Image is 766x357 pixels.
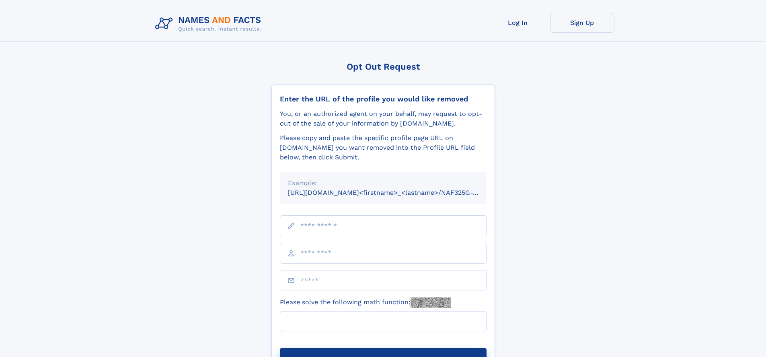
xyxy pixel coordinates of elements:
[280,297,451,308] label: Please solve the following math function:
[280,109,487,128] div: You, or an authorized agent on your behalf, may request to opt-out of the sale of your informatio...
[288,189,502,196] small: [URL][DOMAIN_NAME]<firstname>_<lastname>/NAF325G-xxxxxxxx
[486,13,550,33] a: Log In
[280,95,487,103] div: Enter the URL of the profile you would like removed
[280,133,487,162] div: Please copy and paste the specific profile page URL on [DOMAIN_NAME] you want removed into the Pr...
[550,13,614,33] a: Sign Up
[271,62,495,72] div: Opt Out Request
[288,178,478,188] div: Example:
[152,13,268,35] img: Logo Names and Facts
